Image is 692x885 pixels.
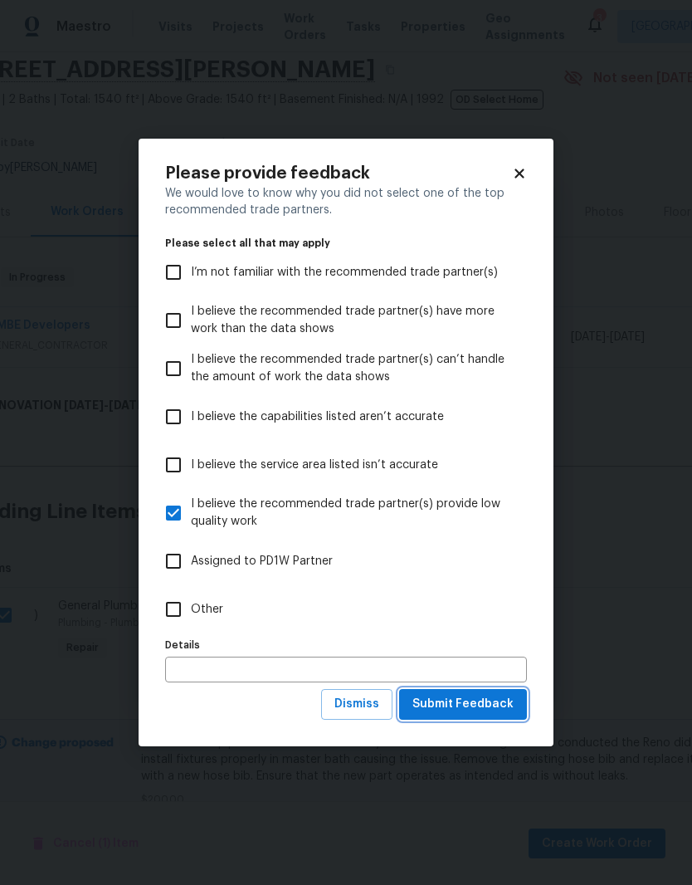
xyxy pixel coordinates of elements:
span: I believe the recommended trade partner(s) have more work than the data shows [191,303,514,338]
span: I’m not familiar with the recommended trade partner(s) [191,264,498,281]
span: I believe the recommended trade partner(s) provide low quality work [191,496,514,531]
label: Details [165,640,527,650]
span: I believe the service area listed isn’t accurate [191,457,438,474]
legend: Please select all that may apply [165,238,527,248]
div: We would love to know why you did not select one of the top recommended trade partners. [165,185,527,218]
span: Dismiss [334,694,379,715]
span: Submit Feedback [412,694,514,715]
span: Other [191,601,223,619]
span: Assigned to PD1W Partner [191,553,333,570]
span: I believe the recommended trade partner(s) can’t handle the amount of work the data shows [191,351,514,386]
button: Dismiss [321,689,392,720]
span: I believe the capabilities listed aren’t accurate [191,408,444,426]
h2: Please provide feedback [165,165,512,182]
button: Submit Feedback [399,689,527,720]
